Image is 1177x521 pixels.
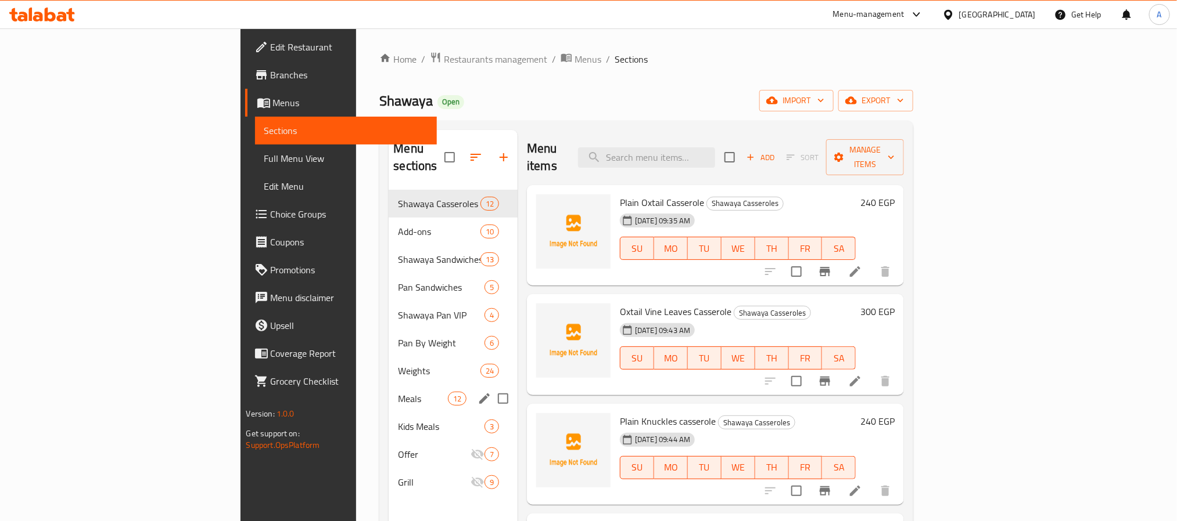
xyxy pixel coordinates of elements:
[271,346,428,360] span: Coverage Report
[615,52,648,66] span: Sections
[654,346,688,370] button: MO
[398,280,485,294] span: Pan Sandwiches
[707,197,783,210] span: Shawaya Casseroles
[620,237,654,260] button: SU
[490,143,518,171] button: Add section
[245,339,437,367] a: Coverage Report
[625,350,649,367] span: SU
[471,447,485,461] svg: Inactive section
[245,284,437,312] a: Menu disclaimer
[481,366,498,377] span: 24
[561,52,601,67] a: Menus
[722,237,755,260] button: WE
[485,421,498,432] span: 3
[620,194,704,211] span: Plain Oxtail Casserole
[688,346,722,370] button: TU
[692,240,717,257] span: TU
[271,68,428,82] span: Branches
[575,52,601,66] span: Menus
[271,235,428,249] span: Coupons
[827,459,851,476] span: SA
[480,364,499,378] div: items
[692,350,717,367] span: TU
[246,437,320,453] a: Support.OpsPlatform
[389,245,518,273] div: Shawaya Sandwiches13
[706,197,784,211] div: Shawaya Casseroles
[833,8,905,21] div: Menu-management
[389,357,518,385] div: Weights24
[264,124,428,138] span: Sections
[245,367,437,395] a: Grocery Checklist
[536,194,611,269] img: Plain Oxtail Casserole
[444,52,547,66] span: Restaurants management
[389,440,518,468] div: Offer7
[734,306,811,320] div: Shawaya Casseroles
[620,346,654,370] button: SU
[719,416,795,429] span: Shawaya Casseroles
[246,426,300,441] span: Get support on:
[271,40,428,54] span: Edit Restaurant
[760,240,784,257] span: TH
[462,143,490,171] span: Sort sections
[625,240,649,257] span: SU
[277,406,295,421] span: 1.0.0
[606,52,610,66] li: /
[826,139,904,175] button: Manage items
[398,252,480,266] span: Shawaya Sandwiches
[389,468,518,496] div: Grill9
[811,258,839,285] button: Branch-specific-item
[835,143,895,172] span: Manage items
[264,151,428,165] span: Full Menu View
[789,237,823,260] button: FR
[485,447,499,461] div: items
[271,374,428,388] span: Grocery Checklist
[485,282,498,293] span: 5
[273,96,428,110] span: Menus
[827,350,851,367] span: SA
[480,197,499,211] div: items
[264,179,428,193] span: Edit Menu
[485,308,499,322] div: items
[718,415,795,429] div: Shawaya Casseroles
[448,392,467,406] div: items
[734,306,810,320] span: Shawaya Casseroles
[822,346,856,370] button: SA
[271,207,428,221] span: Choice Groups
[271,319,428,332] span: Upsell
[389,301,518,329] div: Shawaya Pan VIP4
[389,413,518,440] div: Kids Meals3
[485,477,498,488] span: 9
[760,459,784,476] span: TH
[398,475,471,489] span: Grill
[726,459,751,476] span: WE
[811,477,839,505] button: Branch-specific-item
[722,456,755,479] button: WE
[389,185,518,501] nav: Menu sections
[794,459,818,476] span: FR
[481,254,498,265] span: 13
[398,392,447,406] span: Meals
[389,218,518,245] div: Add-ons10
[769,93,824,108] span: import
[630,434,695,445] span: [DATE] 09:44 AM
[398,225,480,238] span: Add-ons
[485,475,499,489] div: items
[536,413,611,487] img: Plain Knuckles casserole
[430,52,547,67] a: Restaurants management
[654,237,688,260] button: MO
[485,449,498,460] span: 7
[480,252,499,266] div: items
[245,61,437,89] a: Branches
[481,198,498,209] span: 12
[398,419,485,433] span: Kids Meals
[485,419,499,433] div: items
[398,197,480,211] div: Shawaya Casseroles
[245,200,437,228] a: Choice Groups
[485,338,498,349] span: 6
[245,89,437,117] a: Menus
[659,459,683,476] span: MO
